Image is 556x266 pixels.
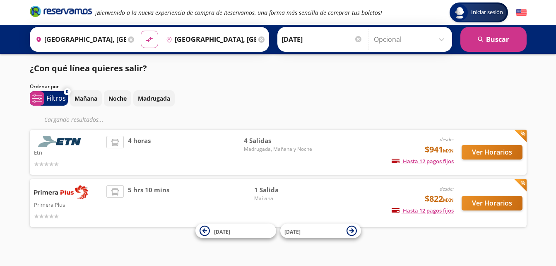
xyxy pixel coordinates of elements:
[32,29,126,50] input: Buscar Origen
[34,136,88,147] img: Etn
[75,94,97,103] p: Mañana
[44,116,103,123] em: Cargando resultados ...
[460,27,527,52] button: Buscar
[30,62,147,75] p: ¿Con qué línea quieres salir?
[440,185,454,192] em: desde:
[392,157,454,165] span: Hasta 12 pagos fijos
[30,5,92,17] i: Brand Logo
[244,145,312,153] span: Madrugada, Mañana y Noche
[254,185,312,195] span: 1 Salida
[163,29,256,50] input: Buscar Destino
[34,185,88,199] img: Primera Plus
[104,90,131,106] button: Noche
[66,88,68,95] span: 0
[282,29,363,50] input: Elegir Fecha
[392,207,454,214] span: Hasta 12 pagos fijos
[280,224,361,238] button: [DATE]
[46,93,66,103] p: Filtros
[516,7,527,18] button: English
[462,145,522,160] button: Ver Horarios
[108,94,127,103] p: Noche
[138,94,170,103] p: Madrugada
[95,9,382,17] em: ¡Bienvenido a la nueva experiencia de compra de Reservamos, una forma más sencilla de comprar tus...
[30,83,59,90] p: Ordenar por
[440,136,454,143] em: desde:
[254,195,312,202] span: Mañana
[425,143,454,156] span: $941
[195,224,276,238] button: [DATE]
[374,29,448,50] input: Opcional
[70,90,102,106] button: Mañana
[284,228,301,235] span: [DATE]
[128,185,169,221] span: 5 hrs 10 mins
[128,136,151,169] span: 4 horas
[30,91,68,106] button: 0Filtros
[443,148,454,154] small: MXN
[30,5,92,20] a: Brand Logo
[468,8,506,17] span: Iniciar sesión
[425,193,454,205] span: $822
[34,147,103,157] p: Etn
[34,199,103,209] p: Primera Plus
[462,196,522,210] button: Ver Horarios
[214,228,230,235] span: [DATE]
[133,90,175,106] button: Madrugada
[443,197,454,203] small: MXN
[244,136,312,145] span: 4 Salidas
